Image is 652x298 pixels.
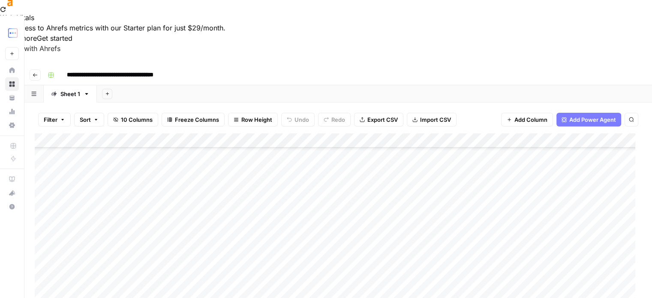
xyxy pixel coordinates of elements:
[228,113,278,126] button: Row Height
[569,115,616,124] span: Add Power Agent
[74,113,104,126] button: Sort
[37,33,72,43] button: Get started
[5,200,19,214] button: Help + Support
[5,77,19,91] a: Browse
[121,115,153,124] span: 10 Columns
[281,113,315,126] button: Undo
[5,91,19,105] a: Your Data
[60,90,80,98] div: Sheet 1
[5,172,19,186] a: AirOps Academy
[5,186,19,200] button: What's new?
[501,113,553,126] button: Add Column
[44,115,57,124] span: Filter
[80,115,91,124] span: Sort
[38,113,71,126] button: Filter
[108,113,158,126] button: 10 Columns
[420,115,451,124] span: Import CSV
[175,115,219,124] span: Freeze Columns
[5,118,19,132] a: Settings
[331,115,345,124] span: Redo
[294,115,309,124] span: Undo
[44,85,97,102] a: Sheet 1
[318,113,351,126] button: Redo
[162,113,225,126] button: Freeze Columns
[367,115,398,124] span: Export CSV
[5,105,19,118] a: Usage
[6,187,18,199] div: What's new?
[354,113,403,126] button: Export CSV
[5,63,19,77] a: Home
[514,115,547,124] span: Add Column
[241,115,272,124] span: Row Height
[556,113,621,126] button: Add Power Agent
[407,113,457,126] button: Import CSV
